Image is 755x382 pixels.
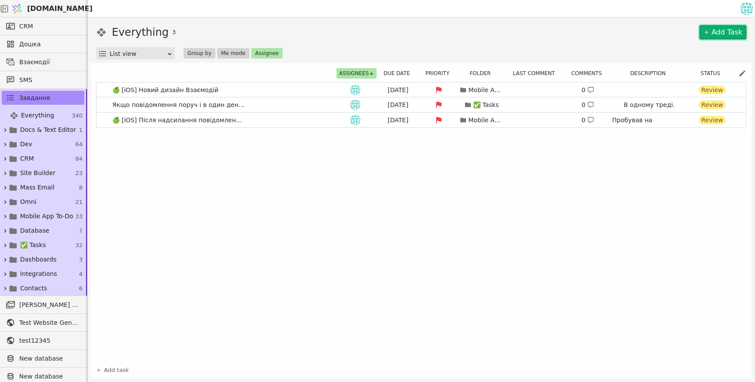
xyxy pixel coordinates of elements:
div: Description [613,68,688,79]
div: Due date [380,68,419,79]
button: Due date [381,68,418,79]
span: Dashboards [20,255,56,264]
span: 3 [172,28,176,37]
p: Mobile App To-Do [468,86,503,95]
p: ✅ Tasks [473,100,499,110]
span: 🍏 [iOS] Після надсилання повідомлення його не видно [109,114,249,127]
span: Дошка [19,40,80,49]
span: test12345 [19,336,80,345]
div: 0 [582,100,594,110]
p: Пробував на [GEOGRAPHIC_DATA] [612,116,686,134]
div: [DATE] [378,116,418,125]
span: 33 [75,212,83,221]
span: ✅ Tasks [20,241,46,250]
span: Dev [20,140,32,149]
span: 🍏 [iOS] Новий дизайн Взаємодій [109,84,222,96]
span: Завдання [19,93,50,103]
span: Everything [21,111,54,120]
a: Завдання [2,91,84,105]
button: Last comment [510,68,563,79]
a: CRM [2,19,84,33]
div: Folder [461,68,505,79]
span: 21 [75,198,83,206]
div: Review [699,116,726,124]
button: Status [698,68,728,79]
div: Assignees [337,68,376,79]
img: Logo [10,0,24,17]
a: Test Website General template [2,316,84,330]
span: CRM [20,154,34,163]
span: Test Website General template [19,318,80,327]
span: New database [19,354,80,363]
span: Contacts [20,284,47,293]
h1: Everything [112,24,169,40]
span: 8 [79,183,83,192]
span: Взаємодії [19,58,80,67]
a: 🍏 [iOS] Новий дизайн Взаємодійih[DATE]Mobile App To-Do0 Review [97,83,746,97]
a: [PERSON_NAME] розсилки [2,298,84,312]
span: [DOMAIN_NAME] [27,3,93,14]
button: Assignees [336,68,377,79]
a: Якщо повідомлення поруч і в один день то мають бути разомih[DATE]✅ Tasks0 В одному треді.Review [97,97,746,112]
img: ih [350,85,360,95]
span: 7 [79,227,83,235]
a: Add Task [700,25,746,39]
span: Якщо повідомлення поруч і в один день то мають бути разом [109,99,249,111]
div: Review [699,100,726,109]
img: ih [350,115,360,125]
div: [DATE] [378,86,418,95]
div: List view [110,48,167,60]
div: Last comment [508,68,565,79]
span: Integrations [20,269,57,279]
button: Me mode [217,48,249,59]
p: В одному треді. [624,100,675,110]
span: 4 [79,270,83,279]
span: 32 [75,241,83,250]
a: Add task [96,366,129,375]
span: Database [20,226,49,235]
span: 6 [79,284,83,293]
button: Description [627,68,673,79]
span: Omni [20,197,36,206]
button: Group by [184,48,215,59]
span: Mass Email [20,183,55,192]
span: 64 [75,140,83,149]
a: [DOMAIN_NAME] [9,0,87,17]
div: Review [699,86,726,94]
a: Взаємодії [2,55,84,69]
div: 0 [582,86,594,95]
span: 1 [79,126,83,134]
span: Mobile App To-Do [20,212,73,221]
span: CRM [19,22,33,31]
span: Docs & Text Editor [20,125,76,134]
a: New database [2,351,84,365]
img: 5aac599d017e95b87b19a5333d21c178 [740,2,753,15]
button: Folder [467,68,499,79]
button: Priority [423,68,457,79]
img: ih [350,100,360,110]
span: 23 [75,169,83,178]
button: Comments [568,68,610,79]
p: Mobile App To-Do [468,116,503,125]
a: SMS [2,73,84,87]
div: [DATE] [378,100,418,110]
span: 84 [75,155,83,163]
div: 0 [582,116,594,125]
a: test12345 [2,334,84,348]
span: SMS [19,76,80,85]
a: Дошка [2,37,84,51]
span: 340 [72,111,83,120]
span: Site Builder [20,169,55,178]
div: Status [691,68,735,79]
div: Comments [568,68,610,79]
span: New database [19,372,80,381]
span: Add task [104,366,129,375]
span: 3 [79,255,83,264]
span: [PERSON_NAME] розсилки [19,300,80,310]
a: 🍏 [iOS] Після надсилання повідомлення його не видноih[DATE]Mobile App To-Do0 Пробував на [GEOGRAP... [97,113,746,127]
button: Assignee [251,48,283,59]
